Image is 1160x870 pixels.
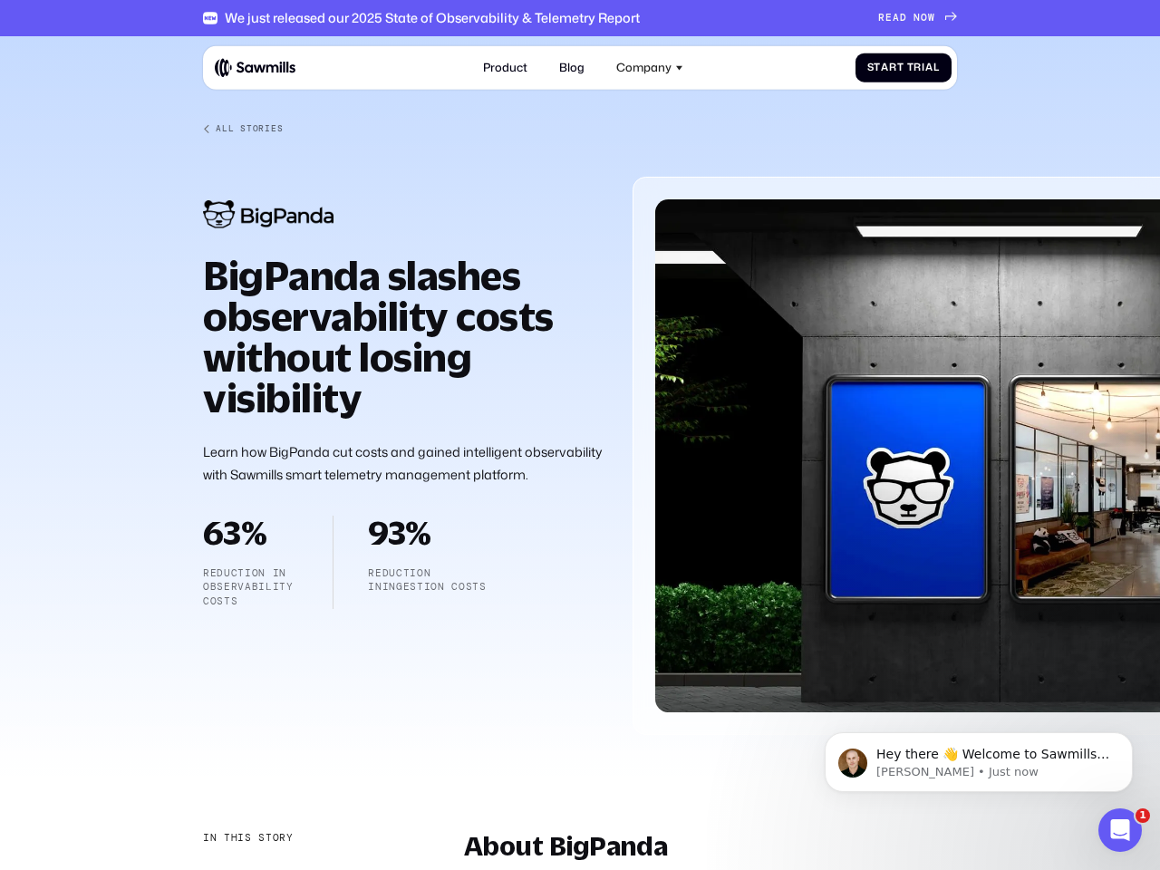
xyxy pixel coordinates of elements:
[867,62,875,73] span: S
[928,12,935,24] span: W
[225,10,640,25] div: We just released our 2025 State of Observability & Telemetry Report
[900,12,907,24] span: D
[216,123,283,134] div: All Stories
[797,694,1160,821] iframe: Intercom notifications message
[608,52,692,83] div: Company
[616,61,672,74] div: Company
[203,123,957,134] a: All Stories
[474,52,536,83] a: Product
[885,12,893,24] span: E
[921,12,928,24] span: O
[913,12,921,24] span: N
[203,516,298,548] h2: 63%
[893,12,900,24] span: A
[464,831,957,860] h2: About BigPanda
[203,255,604,418] h1: BigPanda slashes observability costs without losing visibility
[1136,808,1150,823] span: 1
[368,566,487,594] p: reduction iningestion costs
[907,62,914,73] span: T
[874,62,881,73] span: t
[878,12,885,24] span: R
[368,516,487,548] h2: 93%
[922,62,925,73] span: i
[855,53,952,82] a: StartTrial
[897,62,904,73] span: t
[925,62,933,73] span: a
[878,12,957,24] a: READNOW
[550,52,593,83] a: Blog
[933,62,940,73] span: l
[203,831,294,846] div: In this story
[203,566,298,609] p: Reduction in observability costs
[889,62,897,73] span: r
[913,62,922,73] span: r
[881,62,889,73] span: a
[203,440,604,488] p: Learn how BigPanda cut costs and gained intelligent observability with Sawmills smart telemetry m...
[1098,808,1142,852] iframe: Intercom live chat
